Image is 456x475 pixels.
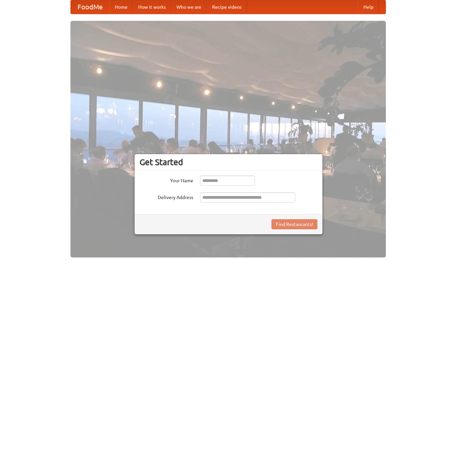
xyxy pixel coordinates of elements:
[140,176,193,184] label: Your Name
[133,0,171,14] a: How it works
[271,219,317,229] button: Find Restaurants!
[71,0,109,14] a: FoodMe
[207,0,247,14] a: Recipe videos
[140,192,193,201] label: Delivery Address
[140,157,317,167] h3: Get Started
[109,0,133,14] a: Home
[171,0,207,14] a: Who we are
[358,0,379,14] a: Help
